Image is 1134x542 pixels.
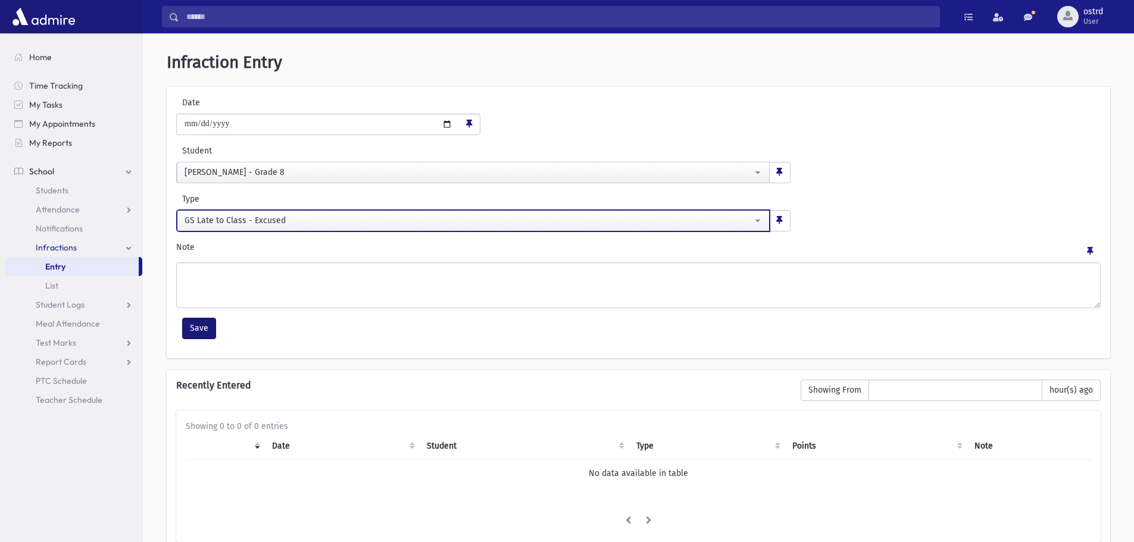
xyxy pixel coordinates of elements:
[29,80,83,91] span: Time Tracking
[182,318,216,339] button: Save
[5,333,142,352] a: Test Marks
[185,214,752,227] div: GS Late to Class - Excused
[176,193,483,205] label: Type
[36,299,85,310] span: Student Logs
[36,185,68,196] span: Students
[29,166,54,177] span: School
[5,314,142,333] a: Meal Attendance
[10,5,78,29] img: AdmirePro
[179,6,939,27] input: Search
[420,433,629,460] th: Student: activate to sort column ascending
[176,96,277,109] label: Date
[36,337,76,348] span: Test Marks
[45,280,58,291] span: List
[265,433,420,460] th: Date: activate to sort column ascending
[29,118,95,129] span: My Appointments
[1083,7,1103,17] span: ostrd
[629,433,785,460] th: Type: activate to sort column ascending
[5,295,142,314] a: Student Logs
[801,380,869,401] span: Showing From
[967,433,1091,460] th: Note
[5,219,142,238] a: Notifications
[5,181,142,200] a: Students
[36,375,87,386] span: PTC Schedule
[176,145,586,157] label: Student
[5,352,142,371] a: Report Cards
[5,133,142,152] a: My Reports
[5,371,142,390] a: PTC Schedule
[36,242,77,253] span: Infractions
[5,390,142,409] a: Teacher Schedule
[185,166,752,178] div: [PERSON_NAME] - Grade 8
[5,114,142,133] a: My Appointments
[5,95,142,114] a: My Tasks
[177,210,770,231] button: GS Late to Class - Excused
[5,76,142,95] a: Time Tracking
[186,420,1091,433] div: Showing 0 to 0 of 0 entries
[1042,380,1101,401] span: hour(s) ago
[785,433,968,460] th: Points: activate to sort column ascending
[176,241,195,258] label: Note
[5,257,139,276] a: Entry
[36,356,86,367] span: Report Cards
[5,238,142,257] a: Infractions
[45,261,65,272] span: Entry
[5,200,142,219] a: Attendance
[186,459,1091,487] td: No data available in table
[167,52,282,72] span: Infraction Entry
[36,394,102,405] span: Teacher Schedule
[5,162,142,181] a: School
[176,380,789,391] h6: Recently Entered
[29,137,72,148] span: My Reports
[29,52,52,62] span: Home
[5,48,142,67] a: Home
[36,223,83,234] span: Notifications
[5,276,142,295] a: List
[36,318,100,329] span: Meal Attendance
[29,99,63,110] span: My Tasks
[36,204,80,215] span: Attendance
[177,162,770,183] button: Warman, Tzvi Yehuda - Grade 8
[1083,17,1103,26] span: User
